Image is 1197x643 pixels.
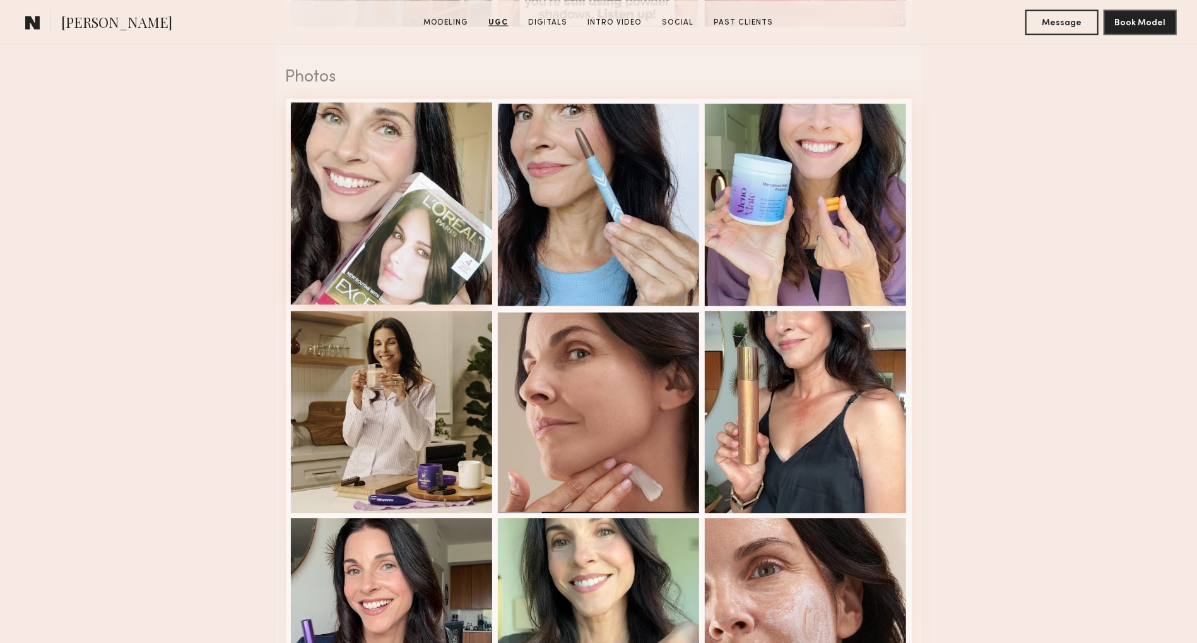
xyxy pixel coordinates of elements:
[61,13,172,35] span: [PERSON_NAME]
[419,17,474,28] a: Modeling
[286,69,912,86] div: Photos
[1104,16,1177,27] a: Book Model
[1104,9,1177,35] button: Book Model
[524,17,573,28] a: Digitals
[657,17,699,28] a: Social
[583,17,647,28] a: Intro Video
[709,17,779,28] a: Past Clients
[1025,9,1099,35] button: Message
[484,17,514,28] a: UGC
